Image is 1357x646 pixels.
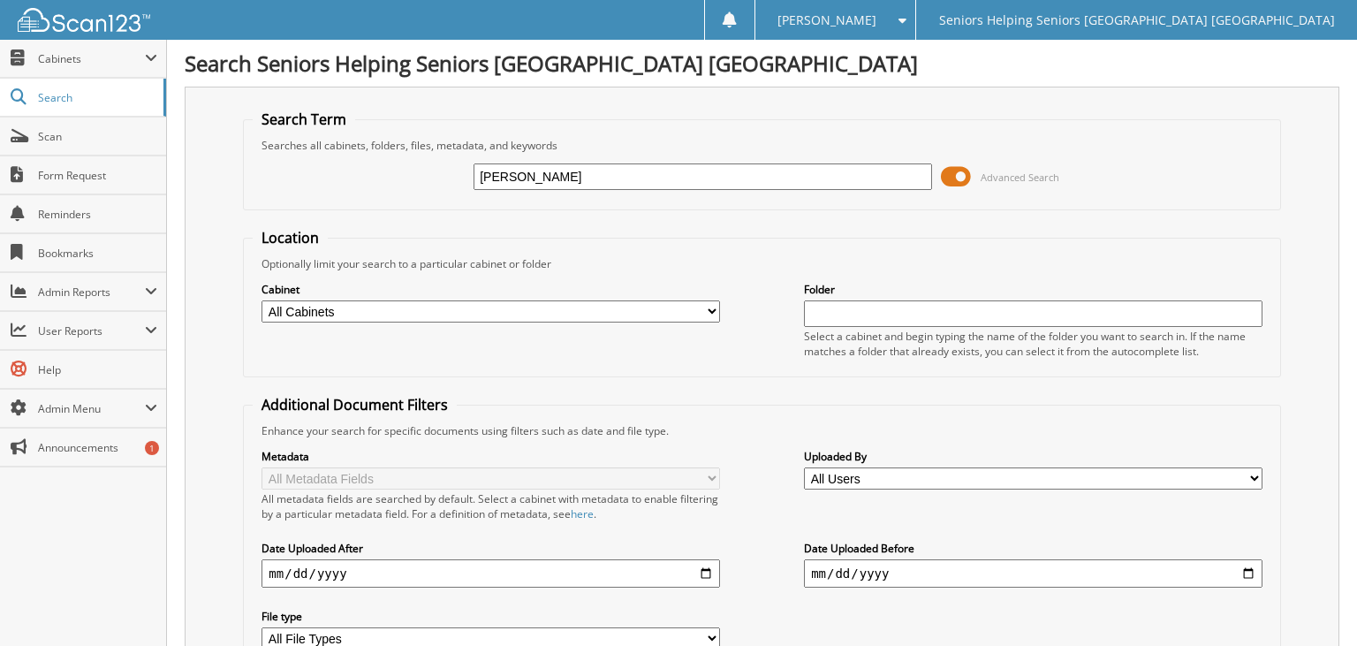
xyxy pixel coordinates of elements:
span: Announcements [38,440,157,455]
span: Scan [38,129,157,144]
legend: Location [253,228,328,247]
label: File type [262,609,720,624]
div: Enhance your search for specific documents using filters such as date and file type. [253,423,1270,438]
label: Metadata [262,449,720,464]
legend: Additional Document Filters [253,395,457,414]
span: [PERSON_NAME] [777,15,876,26]
span: Admin Reports [38,285,145,300]
span: Form Request [38,168,157,183]
span: Admin Menu [38,401,145,416]
div: Searches all cabinets, folders, files, metadata, and keywords [253,138,1270,153]
span: Cabinets [38,51,145,66]
input: end [804,559,1262,588]
a: here [571,506,594,521]
label: Date Uploaded After [262,541,720,556]
span: Search [38,90,155,105]
div: Select a cabinet and begin typing the name of the folder you want to search in. If the name match... [804,329,1262,359]
span: User Reports [38,323,145,338]
span: Help [38,362,157,377]
span: Reminders [38,207,157,222]
label: Uploaded By [804,449,1262,464]
input: start [262,559,720,588]
span: Bookmarks [38,246,157,261]
label: Date Uploaded Before [804,541,1262,556]
h1: Search Seniors Helping Seniors [GEOGRAPHIC_DATA] [GEOGRAPHIC_DATA] [185,49,1339,78]
legend: Search Term [253,110,355,129]
label: Cabinet [262,282,720,297]
div: All metadata fields are searched by default. Select a cabinet with metadata to enable filtering b... [262,491,720,521]
div: Optionally limit your search to a particular cabinet or folder [253,256,1270,271]
div: 1 [145,441,159,455]
img: scan123-logo-white.svg [18,8,150,32]
span: Seniors Helping Seniors [GEOGRAPHIC_DATA] [GEOGRAPHIC_DATA] [939,15,1335,26]
label: Folder [804,282,1262,297]
span: Advanced Search [981,171,1059,184]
